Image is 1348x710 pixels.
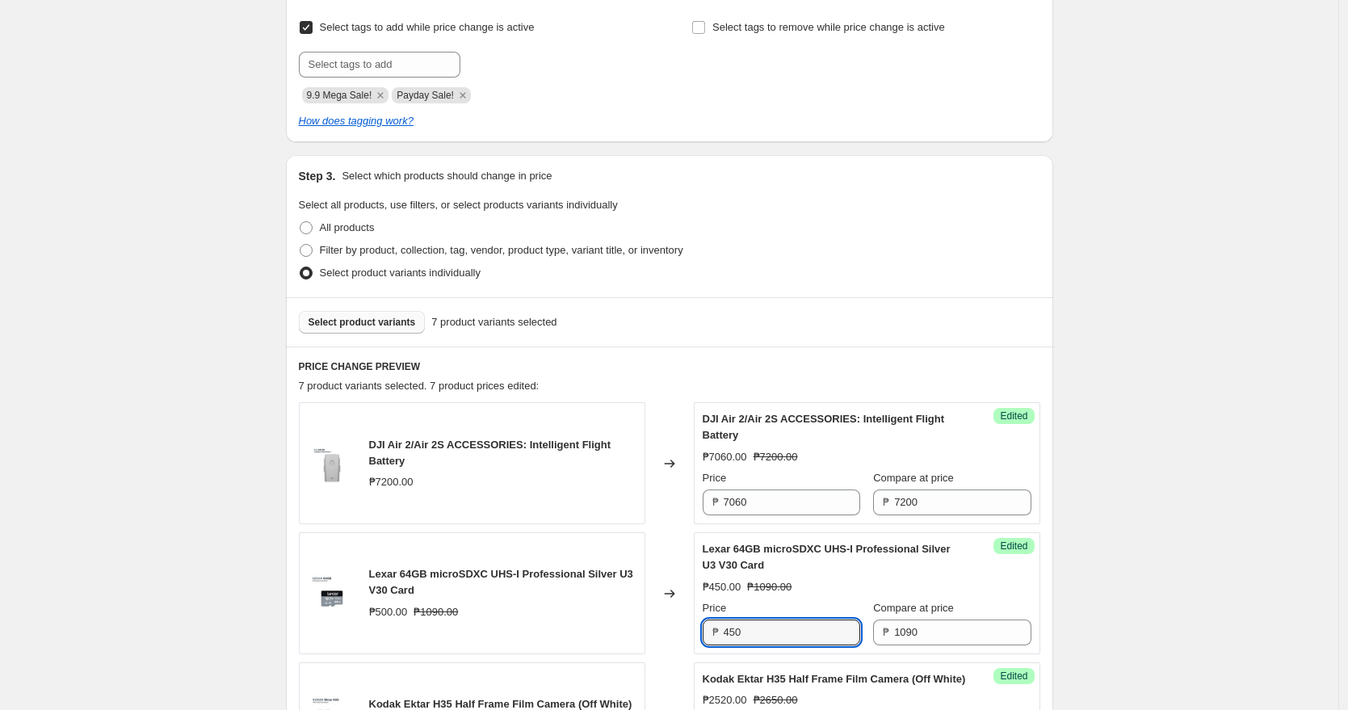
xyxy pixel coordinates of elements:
span: Edited [1000,540,1027,552]
span: ₱ [712,626,719,638]
span: Select all products, use filters, or select products variants individually [299,199,618,211]
button: Select product variants [299,311,426,334]
h2: Step 3. [299,168,336,184]
span: Filter by product, collection, tag, vendor, product type, variant title, or inventory [320,244,683,256]
span: ₱ [883,626,889,638]
h6: PRICE CHANGE PREVIEW [299,360,1040,373]
button: Remove 9.9 Mega Sale! [373,88,388,103]
div: ₱500.00 [369,604,408,620]
span: Price [703,472,727,484]
strike: ₱1090.00 [747,579,792,595]
span: DJI Air 2/Air 2S ACCESSORIES: Intelligent Flight Battery [703,413,945,441]
span: 9.9 Mega Sale! [307,90,372,101]
span: Select product variants individually [320,267,481,279]
span: Lexar 64GB microSDXC UHS-I Professional Silver U3 V30 Card [703,543,951,571]
span: Compare at price [873,472,954,484]
div: ₱2520.00 [703,692,747,708]
span: Lexar 64GB microSDXC UHS-I Professional Silver U3 V30 Card [369,568,633,596]
p: Select which products should change in price [342,168,552,184]
span: Edited [1000,670,1027,683]
span: DJI Air 2/Air 2S ACCESSORIES: Intelligent Flight Battery [369,439,611,467]
div: ₱7060.00 [703,449,747,465]
strike: ₱7200.00 [754,449,798,465]
img: NewSetsofThumbnails_27-01_80x.jpg [308,569,356,618]
span: Select tags to remove while price change is active [712,21,945,33]
span: 7 product variants selected. 7 product prices edited: [299,380,540,392]
a: How does tagging work? [299,115,414,127]
strike: ₱2650.00 [754,692,798,708]
div: ₱7200.00 [369,474,414,490]
span: Select product variants [309,316,416,329]
span: ₱ [883,496,889,508]
span: All products [320,221,375,233]
span: 7 product variants selected [431,314,556,330]
strike: ₱1090.00 [414,604,458,620]
button: Remove Payday Sale! [456,88,470,103]
span: ₱ [712,496,719,508]
span: Compare at price [873,602,954,614]
img: IFB0_80x.png [308,439,356,488]
span: Select tags to add while price change is active [320,21,535,33]
span: Kodak Ektar H35 Half Frame Film Camera (Off White) [703,673,966,685]
div: ₱450.00 [703,579,741,595]
span: Price [703,602,727,614]
input: Select tags to add [299,52,460,78]
span: Edited [1000,410,1027,422]
span: Kodak Ektar H35 Half Frame Film Camera (Off White) [369,698,632,710]
span: Payday Sale! [397,90,454,101]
